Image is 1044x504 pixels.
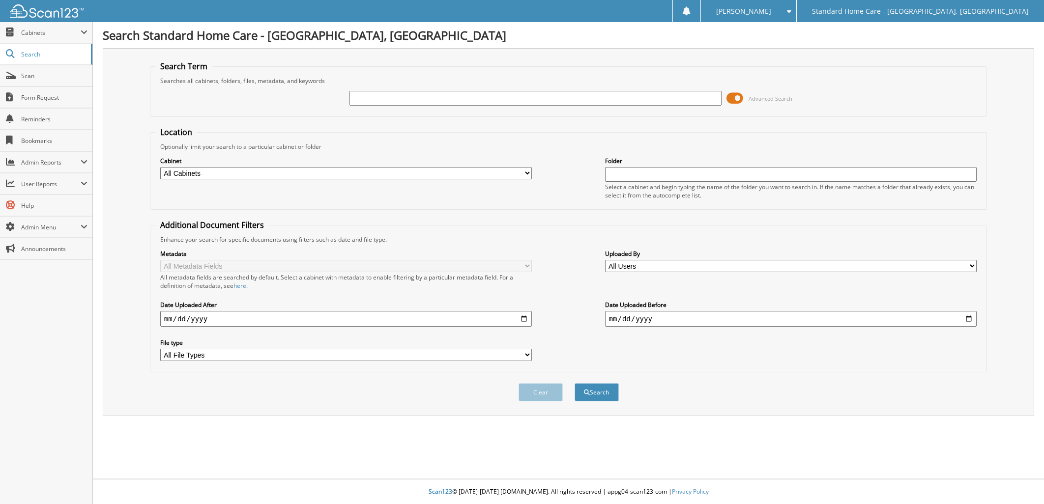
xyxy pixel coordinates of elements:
[21,158,81,167] span: Admin Reports
[21,93,87,102] span: Form Request
[155,220,269,230] legend: Additional Document Filters
[21,28,81,37] span: Cabinets
[155,127,197,138] legend: Location
[605,157,977,165] label: Folder
[155,142,982,151] div: Optionally limit your search to a particular cabinet or folder
[605,311,977,327] input: end
[21,137,87,145] span: Bookmarks
[21,115,87,123] span: Reminders
[519,383,563,401] button: Clear
[155,61,212,72] legend: Search Term
[21,245,87,253] span: Announcements
[749,95,792,102] span: Advanced Search
[672,487,709,496] a: Privacy Policy
[429,487,452,496] span: Scan123
[93,480,1044,504] div: © [DATE]-[DATE] [DOMAIN_NAME]. All rights reserved | appg04-scan123-com |
[160,157,532,165] label: Cabinet
[160,301,532,309] label: Date Uploaded After
[155,235,982,244] div: Enhance your search for specific documents using filters such as date and file type.
[155,77,982,85] div: Searches all cabinets, folders, files, metadata, and keywords
[575,383,619,401] button: Search
[605,301,977,309] label: Date Uploaded Before
[812,8,1029,14] span: Standard Home Care - [GEOGRAPHIC_DATA], [GEOGRAPHIC_DATA]
[160,273,532,290] div: All metadata fields are searched by default. Select a cabinet with metadata to enable filtering b...
[21,201,87,210] span: Help
[605,183,977,199] div: Select a cabinet and begin typing the name of the folder you want to search in. If the name match...
[233,281,246,290] a: here
[160,250,532,258] label: Metadata
[716,8,771,14] span: [PERSON_NAME]
[160,338,532,347] label: File type
[21,50,86,58] span: Search
[160,311,532,327] input: start
[21,180,81,188] span: User Reports
[21,223,81,231] span: Admin Menu
[103,27,1034,43] h1: Search Standard Home Care - [GEOGRAPHIC_DATA], [GEOGRAPHIC_DATA]
[10,4,84,18] img: scan123-logo-white.svg
[605,250,977,258] label: Uploaded By
[21,72,87,80] span: Scan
